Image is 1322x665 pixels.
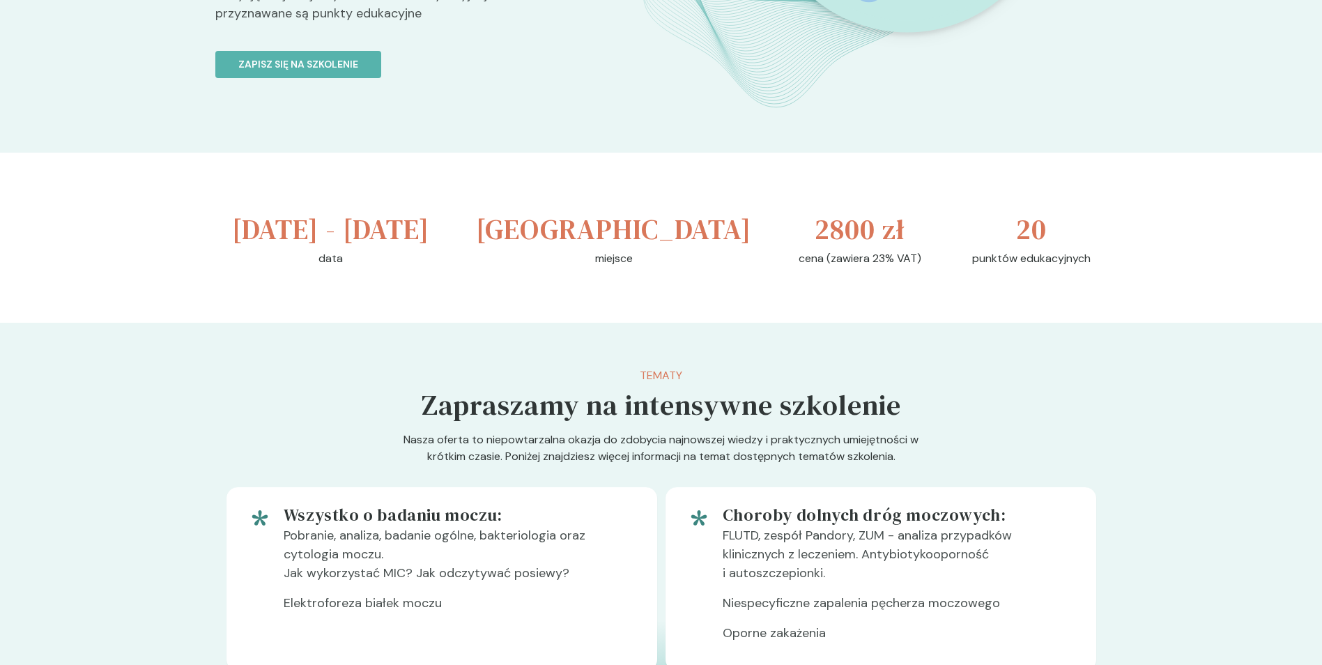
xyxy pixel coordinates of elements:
[723,624,1074,654] p: Oporne zakażenia
[799,250,921,267] p: cena (zawiera 23% VAT)
[284,504,635,526] h5: Wszystko o badaniu moczu:
[215,51,381,78] button: Zapisz się na szkolenie
[422,384,901,426] h5: Zapraszamy na intensywne szkolenie
[723,526,1074,594] p: FLUTD, zespół Pandory, ZUM - analiza przypadków klinicznych z leczeniem. Antybiotykooporność i au...
[318,250,343,267] p: data
[238,57,358,72] p: Zapisz się na szkolenie
[476,208,751,250] h3: [GEOGRAPHIC_DATA]
[723,504,1074,526] h5: Choroby dolnych dróg moczowych:
[215,34,650,78] a: Zapisz się na szkolenie
[394,431,929,487] p: Nasza oferta to niepowtarzalna okazja do zdobycia najnowszej wiedzy i praktycznych umiejętności w...
[595,250,633,267] p: miejsce
[422,367,901,384] p: Tematy
[232,208,429,250] h3: [DATE] - [DATE]
[284,526,635,594] p: Pobranie, analiza, badanie ogólne, bakteriologia oraz cytologia moczu. Jak wykorzystać MIC? Jak o...
[972,250,1091,267] p: punktów edukacyjnych
[284,594,635,624] p: Elektroforeza białek moczu
[723,594,1074,624] p: Niespecyficzne zapalenia pęcherza moczowego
